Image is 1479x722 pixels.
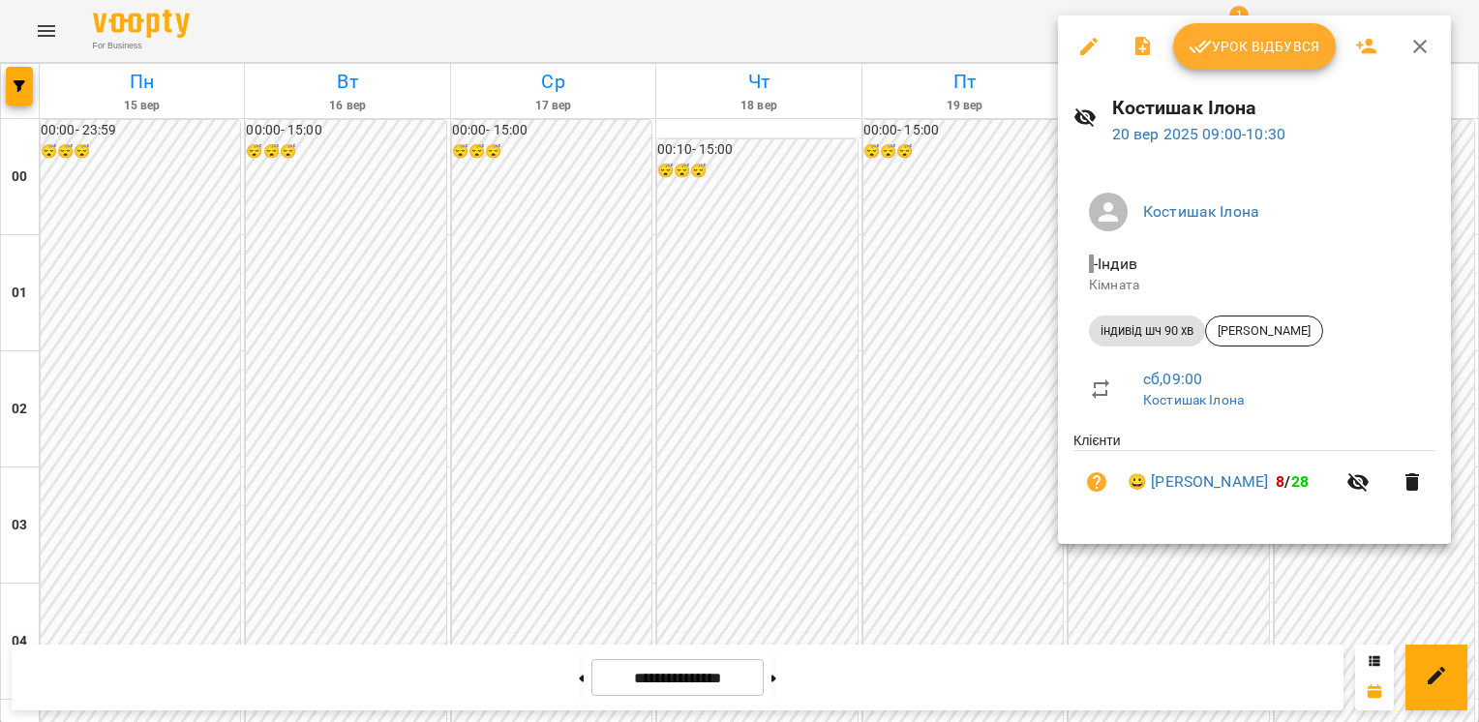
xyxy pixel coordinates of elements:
p: Кімната [1089,276,1420,295]
span: - Індив [1089,255,1141,273]
span: 8 [1276,472,1284,491]
span: 28 [1291,472,1309,491]
a: сб , 09:00 [1143,370,1202,388]
b: / [1276,472,1309,491]
button: Урок відбувся [1173,23,1336,70]
div: [PERSON_NAME] [1205,316,1323,346]
span: Урок відбувся [1189,35,1320,58]
a: 20 вер 2025 09:00-10:30 [1112,125,1285,143]
span: [PERSON_NAME] [1206,322,1322,340]
a: 😀 [PERSON_NAME] [1128,470,1268,494]
a: Костишак Ілона [1143,202,1259,221]
ul: Клієнти [1073,431,1435,521]
a: Костишак Ілона [1143,392,1244,407]
span: індивід шч 90 хв [1089,322,1205,340]
button: Візит ще не сплачено. Додати оплату? [1073,459,1120,505]
h6: Костишак Ілона [1112,93,1435,123]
